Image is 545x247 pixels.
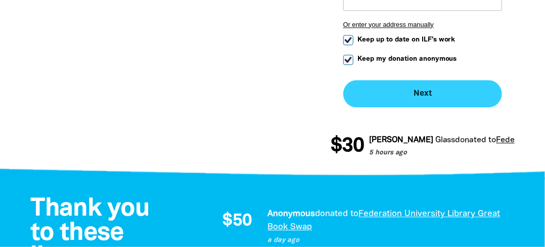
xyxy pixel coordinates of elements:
[267,210,500,231] a: Federation University Library Great Book Swap
[343,80,502,107] button: Next
[223,213,252,230] span: $50
[331,130,515,162] div: Donation stream
[368,137,432,144] em: [PERSON_NAME]
[267,235,505,245] p: a day ago
[357,54,457,64] span: Keep my donation anonymous
[343,55,353,65] input: Keep my donation anonymous
[267,210,315,218] em: Anonymous
[455,137,495,144] span: donated to
[315,210,358,218] span: donated to
[343,35,353,45] input: Keep up to date on ILF's work
[434,137,455,144] em: Glass
[343,21,502,28] button: Or enter your address manually
[330,136,363,156] span: $30
[357,35,456,45] span: Keep up to date on ILF's work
